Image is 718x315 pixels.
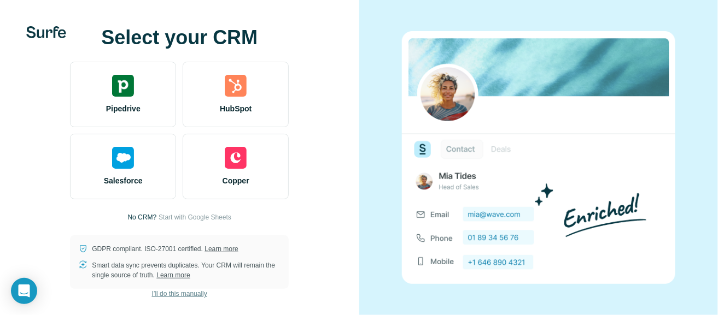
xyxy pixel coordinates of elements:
img: pipedrive's logo [112,75,134,97]
span: Pipedrive [106,103,141,114]
img: Surfe's logo [26,26,66,38]
img: copper's logo [225,147,247,169]
button: Start with Google Sheets [159,212,231,222]
img: salesforce's logo [112,147,134,169]
span: I’ll do this manually [152,289,207,299]
img: none image [402,31,675,284]
div: Open Intercom Messenger [11,278,37,304]
span: HubSpot [220,103,252,114]
button: I’ll do this manually [144,286,215,302]
a: Learn more [205,245,238,253]
p: No CRM? [128,212,157,222]
p: Smart data sync prevents duplicates. Your CRM will remain the single source of truth. [92,260,280,280]
p: GDPR compliant. ISO-27001 certified. [92,244,238,254]
span: Copper [223,175,249,186]
span: Salesforce [104,175,143,186]
img: hubspot's logo [225,75,247,97]
a: Learn more [156,271,190,279]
